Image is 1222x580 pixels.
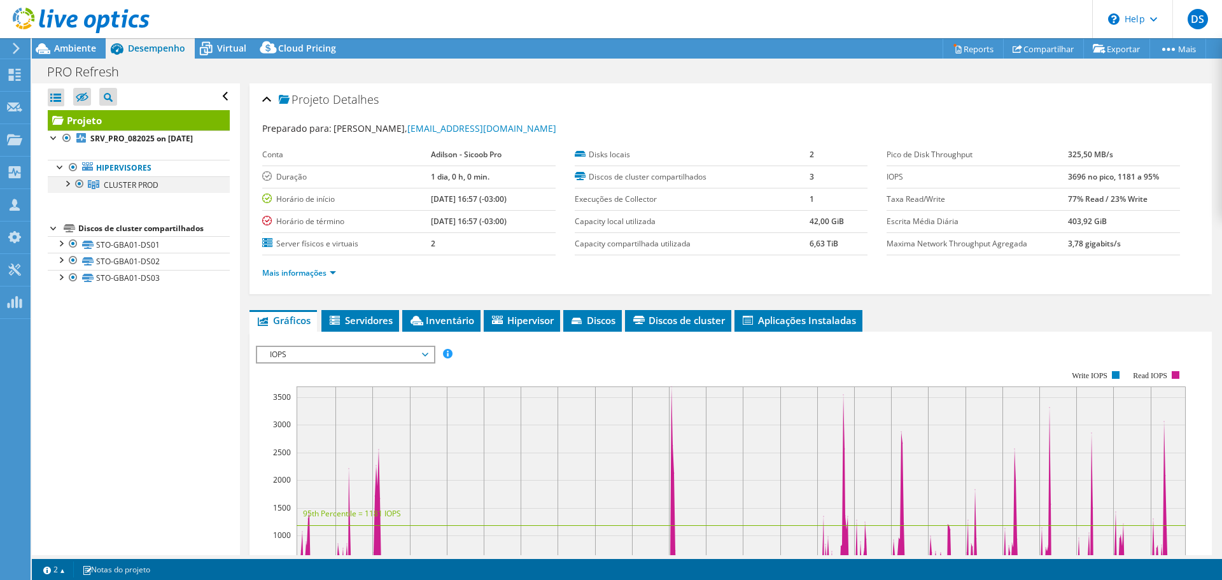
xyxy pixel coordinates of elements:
[887,148,1067,161] label: Pico de Disk Throughput
[409,314,474,327] span: Inventário
[407,122,556,134] a: [EMAIL_ADDRESS][DOMAIN_NAME]
[1068,216,1107,227] b: 403,92 GiB
[48,253,230,269] a: STO-GBA01-DS02
[279,94,330,106] span: Projeto
[262,193,431,206] label: Horário de início
[575,148,810,161] label: Disks locais
[1068,194,1148,204] b: 77% Read / 23% Write
[48,236,230,253] a: STO-GBA01-DS01
[262,267,336,278] a: Mais informações
[1003,39,1084,59] a: Compartilhar
[273,530,291,541] text: 1000
[328,314,393,327] span: Servidores
[943,39,1004,59] a: Reports
[262,122,332,134] label: Preparado para:
[810,216,844,227] b: 42,00 GiB
[90,133,193,144] b: SRV_PRO_082025 on [DATE]
[887,215,1067,228] label: Escrita Média Diária
[575,215,810,228] label: Capacity local utilizada
[256,314,311,327] span: Gráficos
[41,65,139,79] h1: PRO Refresh
[1188,9,1208,29] span: DS
[273,419,291,430] text: 3000
[1083,39,1150,59] a: Exportar
[48,176,230,193] a: CLUSTER PROD
[334,122,556,134] span: [PERSON_NAME],
[431,171,489,182] b: 1 dia, 0 h, 0 min.
[490,314,554,327] span: Hipervisor
[1068,171,1159,182] b: 3696 no pico, 1181 a 95%
[273,474,291,485] text: 2000
[575,193,810,206] label: Execuções de Collector
[34,562,74,577] a: 2
[570,314,615,327] span: Discos
[1068,238,1121,249] b: 3,78 gigabits/s
[575,171,810,183] label: Discos de cluster compartilhados
[273,392,291,402] text: 3500
[887,237,1067,250] label: Maxima Network Throughput Agregada
[431,238,435,249] b: 2
[54,42,96,54] span: Ambiente
[104,180,158,190] span: CLUSTER PROD
[1134,371,1168,380] text: Read IOPS
[273,447,291,458] text: 2500
[48,160,230,176] a: Hipervisores
[273,502,291,513] text: 1500
[810,238,838,249] b: 6,63 TiB
[48,110,230,131] a: Projeto
[810,149,814,160] b: 2
[78,221,230,236] div: Discos de cluster compartilhados
[1072,371,1107,380] text: Write IOPS
[1068,149,1113,160] b: 325,50 MB/s
[333,92,379,107] span: Detalhes
[810,194,814,204] b: 1
[262,237,431,250] label: Server físicos e virtuais
[262,215,431,228] label: Horário de término
[1108,13,1120,25] svg: \n
[48,131,230,147] a: SRV_PRO_082025 on [DATE]
[263,347,427,362] span: IOPS
[262,148,431,161] label: Conta
[631,314,725,327] span: Discos de cluster
[810,171,814,182] b: 3
[303,508,401,519] text: 95th Percentile = 1181 IOPS
[73,562,159,577] a: Notas do projeto
[128,42,185,54] span: Desempenho
[1149,39,1206,59] a: Mais
[431,216,507,227] b: [DATE] 16:57 (-03:00)
[741,314,856,327] span: Aplicações Instaladas
[887,193,1067,206] label: Taxa Read/Write
[431,194,507,204] b: [DATE] 16:57 (-03:00)
[217,42,246,54] span: Virtual
[262,171,431,183] label: Duração
[887,171,1067,183] label: IOPS
[278,42,336,54] span: Cloud Pricing
[48,270,230,286] a: STO-GBA01-DS03
[575,237,810,250] label: Capacity compartilhada utilizada
[431,149,502,160] b: Adilson - Sicoob Pro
